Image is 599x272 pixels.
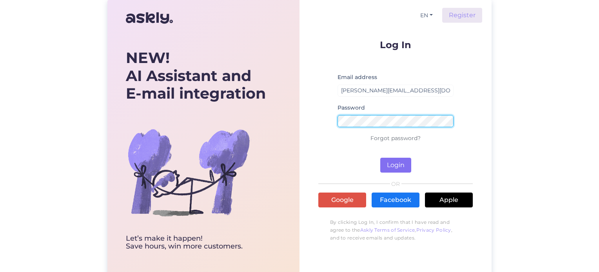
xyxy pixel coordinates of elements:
[390,181,401,187] span: OR
[417,10,436,21] button: EN
[126,235,266,250] div: Let’s make it happen! Save hours, win more customers.
[442,8,482,23] a: Register
[126,110,251,235] img: bg-askly
[338,104,365,112] label: Password
[126,49,170,67] b: NEW!
[338,73,377,81] label: Email address
[318,193,366,207] a: Google
[380,158,411,173] button: Login
[338,85,454,97] input: Enter email
[126,49,266,103] div: AI Assistant and E-mail integration
[425,193,473,207] a: Apple
[360,227,415,233] a: Askly Terms of Service
[318,40,473,50] p: Log In
[126,9,173,27] img: Askly
[318,214,473,246] p: By clicking Log In, I confirm that I have read and agree to the , , and to receive emails and upd...
[416,227,451,233] a: Privacy Policy
[370,135,421,142] a: Forgot password?
[372,193,419,207] a: Facebook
